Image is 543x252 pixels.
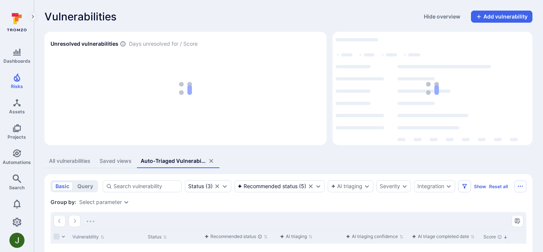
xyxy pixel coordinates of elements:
[11,83,23,89] span: Risks
[123,199,129,205] button: Expand dropdown
[364,183,370,189] button: Expand dropdown
[204,233,268,240] button: Sort by function(){return k.createElement(uN.A,{direction:"row",alignItems:"center",gap:4},k.crea...
[238,183,306,189] button: Recommended status(5)
[8,134,26,140] span: Projects
[471,11,532,23] button: Add vulnerability
[79,199,122,205] button: Select parameter
[380,183,400,189] button: Severity
[52,182,73,191] button: basic
[308,183,314,189] button: Clear selection
[483,234,508,240] button: Sort by Score
[489,184,508,189] button: Reset all
[28,12,37,21] button: Expand navigation menu
[129,40,198,48] span: Days unresolved for / Score
[141,157,207,165] div: Auto-Triaged Vulnerabilities
[54,233,60,240] span: Select all rows
[419,11,465,23] button: Hide overview
[426,82,439,95] img: Loading...
[9,233,25,248] img: ACg8ocJb5u1MqhRZCS4qt_lttNeNnvlQtAsFnznmah6JoQoAHxP7zA=s96-c
[238,183,298,189] div: Recommended status
[280,233,307,240] div: AI triaging
[204,233,262,240] div: Recommended status
[100,157,132,165] div: Saved views
[148,234,167,240] button: Sort by Status
[188,183,213,189] button: Status(3)
[458,180,471,192] button: Filters
[346,233,398,240] div: AI triaging confidence
[402,183,408,189] button: Expand dropdown
[315,183,321,189] button: Expand dropdown
[503,233,508,241] p: Sorted by: Highest first
[446,183,452,189] button: Expand dropdown
[54,215,66,227] button: Go to the previous page
[331,183,362,189] button: AI triaging
[51,40,118,48] h2: Unresolved vulnerabilities
[9,109,25,114] span: Assets
[474,184,486,189] button: Show
[412,233,475,240] button: Sort by function(){return k.createElement(uN.A,{direction:"row",alignItems:"center",gap:4},k.crea...
[3,58,31,64] span: Dashboards
[44,11,117,23] span: Vulnerabilities
[188,183,204,189] div: Status
[336,35,529,142] div: loading spinner
[30,14,35,20] i: Expand navigation menu
[114,182,178,190] input: Search vulnerability
[497,235,502,239] div: The vulnerability score is based on the parameters defined in the settings
[3,159,31,165] span: Automations
[511,215,523,227] button: Manage columns
[69,215,81,227] button: Go to the next page
[120,40,126,48] span: Number of vulnerabilities in status ‘Open’ ‘Triaged’ and ‘In process’ divided by score and scanne...
[222,183,228,189] button: Expand dropdown
[238,183,306,189] div: ( 5 )
[51,198,76,206] span: Group by:
[44,154,532,168] div: assets tabs
[72,234,104,240] button: Sort by Vulnerability
[87,221,94,222] img: Loading...
[49,157,90,165] div: All vulnerabilities
[333,32,532,145] div: Top integrations by vulnerabilities
[412,233,469,240] div: AI triage completed date
[214,183,220,189] button: Clear selection
[74,182,97,191] button: query
[9,233,25,248] div: Julia Nakonechna
[9,185,25,190] span: Search
[79,199,129,205] div: grouping parameters
[346,233,403,240] button: Sort by function(){return k.createElement(uN.A,{direction:"row",alignItems:"center",gap:4},k.crea...
[188,183,213,189] div: ( 3 )
[514,180,526,192] button: Saved view menu
[280,233,313,240] button: Sort by function(){return k.createElement(uN.A,{direction:"row",alignItems:"center",gap:4},k.crea...
[417,183,444,189] button: Integration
